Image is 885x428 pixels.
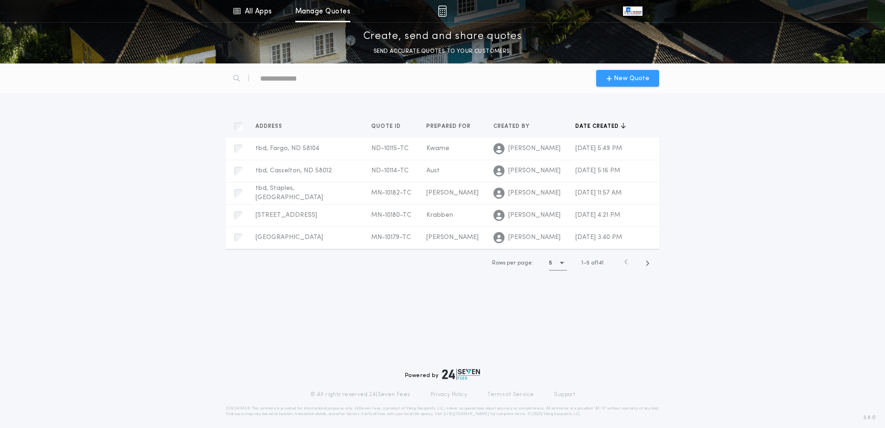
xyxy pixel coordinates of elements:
[508,166,561,176] span: [PERSON_NAME]
[554,391,575,398] a: Support
[575,234,622,241] span: [DATE] 3:40 PM
[426,167,440,174] span: Aust
[591,259,604,267] span: of 141
[492,260,533,266] span: Rows per page:
[863,414,876,422] span: 3.8.0
[374,47,511,56] p: SEND ACCURATE QUOTES TO YOUR CUSTOMERS.
[443,412,489,416] a: [URL][DOMAIN_NAME]
[575,189,622,196] span: [DATE] 11:57 AM
[371,122,408,131] button: Quote ID
[586,260,590,266] span: 5
[426,123,473,130] span: Prepared for
[256,234,323,241] span: [GEOGRAPHIC_DATA]
[508,233,561,242] span: [PERSON_NAME]
[596,70,659,87] button: New Quote
[256,167,332,174] span: tbd, Casselton, ND 58012
[426,189,479,196] span: [PERSON_NAME]
[371,234,411,241] span: MN-10179-TC
[442,369,480,380] img: logo
[575,145,622,152] span: [DATE] 5:49 PM
[363,29,522,44] p: Create, send and share quotes
[581,260,583,266] span: 1
[614,74,649,83] span: New Quote
[256,212,317,219] span: [STREET_ADDRESS]
[426,212,453,219] span: Krabben
[549,258,552,268] h1: 5
[371,145,409,152] span: ND-10115-TC
[508,211,561,220] span: [PERSON_NAME]
[371,123,403,130] span: Quote ID
[549,256,567,271] button: 5
[256,145,319,152] span: tbd, Fargo, ND 58104
[256,122,289,131] button: Address
[426,234,479,241] span: [PERSON_NAME]
[438,6,447,17] img: img
[575,122,626,131] button: Date created
[493,123,531,130] span: Created by
[371,212,411,219] span: MN-10180-TC
[256,123,284,130] span: Address
[575,123,621,130] span: Date created
[623,6,642,16] img: vs-icon
[256,185,323,201] span: tbd, Staples, [GEOGRAPHIC_DATA]
[493,122,536,131] button: Created by
[371,167,409,174] span: ND-10114-TC
[426,145,449,152] span: Kwame
[310,391,410,398] p: © All rights reserved. 24|Seven Fees
[575,167,620,174] span: [DATE] 5:16 PM
[405,369,480,380] div: Powered by
[575,212,620,219] span: [DATE] 4:21 PM
[371,189,411,196] span: MN-10182-TC
[487,391,534,398] a: Terms of Service
[226,406,659,417] p: DISCLAIMER: This estimate is provided for informational purposes only. 24|Seven Fees, a product o...
[508,144,561,153] span: [PERSON_NAME]
[430,391,467,398] a: Privacy Policy
[508,189,561,198] span: [PERSON_NAME]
